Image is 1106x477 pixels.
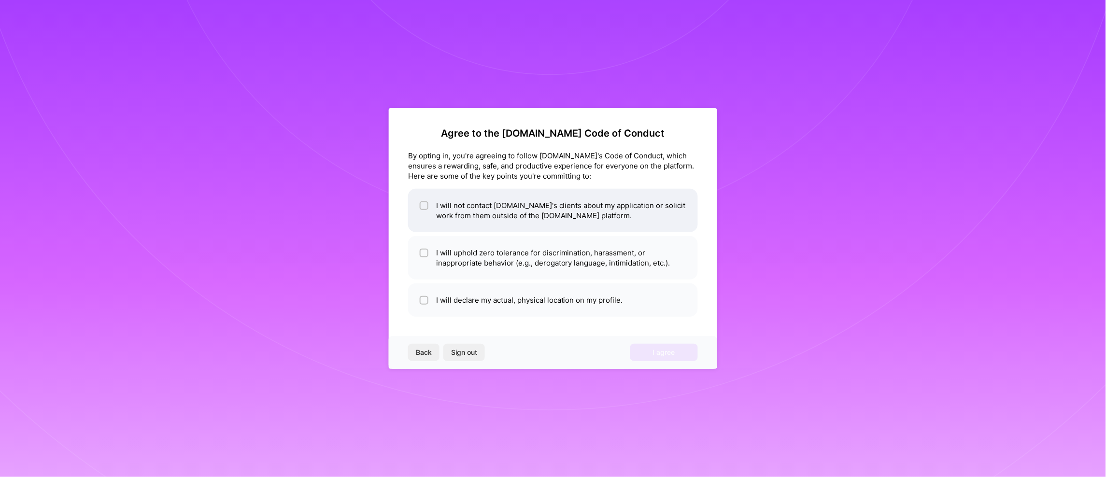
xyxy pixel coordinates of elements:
[408,189,698,232] li: I will not contact [DOMAIN_NAME]'s clients about my application or solicit work from them outside...
[408,127,698,139] h2: Agree to the [DOMAIN_NAME] Code of Conduct
[408,344,440,361] button: Back
[416,348,432,357] span: Back
[408,283,698,317] li: I will declare my actual, physical location on my profile.
[443,344,485,361] button: Sign out
[408,236,698,280] li: I will uphold zero tolerance for discrimination, harassment, or inappropriate behavior (e.g., der...
[408,151,698,181] div: By opting in, you're agreeing to follow [DOMAIN_NAME]'s Code of Conduct, which ensures a rewardin...
[451,348,477,357] span: Sign out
